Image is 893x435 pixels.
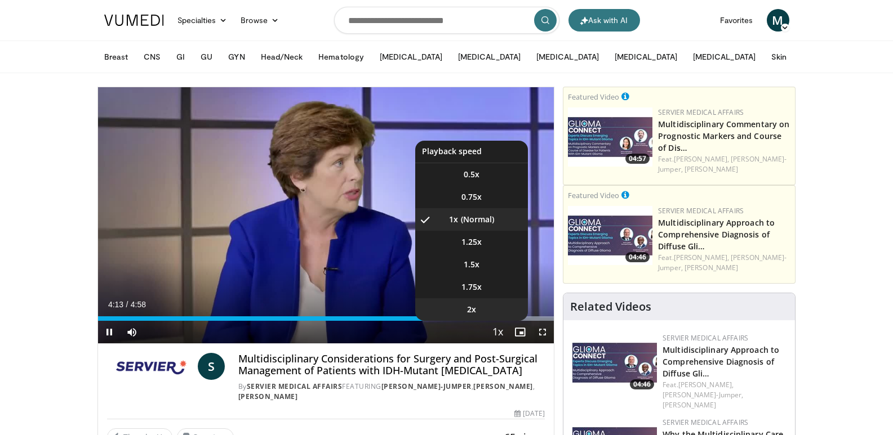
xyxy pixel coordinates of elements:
input: Search topics, interventions [334,7,559,34]
span: 04:46 [630,379,654,389]
span: / [126,300,128,309]
button: Breast [97,46,135,68]
div: By FEATURING , , [238,382,545,402]
a: M [767,9,789,32]
button: Fullscreen [531,321,554,343]
img: a829768d-a6d7-405b-99ca-9dea103c036e.png.150x105_q85_crop-smart_upscale.jpg [568,206,652,265]
div: Progress Bar [98,316,554,321]
a: [PERSON_NAME]-Jumper, [663,390,743,400]
div: Feat. [663,380,786,410]
a: [PERSON_NAME] [663,400,716,410]
span: 4:58 [131,300,146,309]
button: [MEDICAL_DATA] [373,46,449,68]
button: Hematology [312,46,371,68]
a: 04:46 [572,333,657,392]
button: Enable picture-in-picture mode [509,321,531,343]
a: [PERSON_NAME] [685,164,738,174]
a: Specialties [171,9,234,32]
a: [PERSON_NAME], [678,380,734,389]
img: 5d70efb0-66ed-4f4a-9783-2b532cf77c72.png.150x105_q85_crop-smart_upscale.jpg [568,107,652,167]
a: [PERSON_NAME] [685,263,738,272]
span: 1x [449,214,458,225]
a: [PERSON_NAME]-Jumper [381,382,472,391]
button: GYN [221,46,251,68]
button: Head/Neck [254,46,310,68]
button: Skin [765,46,793,68]
button: [MEDICAL_DATA] [608,46,684,68]
span: 1.5x [464,259,479,270]
h4: Multidisciplinary Considerations for Surgery and Post-Surgical Management of Patients with IDH-Mu... [238,353,545,377]
img: Servier Medical Affairs [107,353,193,380]
span: 0.5x [464,169,479,180]
video-js: Video Player [98,87,554,344]
span: 1.25x [461,236,482,248]
button: CNS [137,46,167,68]
a: Favorites [713,9,760,32]
a: Multidisciplinary Approach to Comprehensive Diagnosis of Diffuse Gli… [658,217,775,252]
a: S [198,353,225,380]
span: 04:57 [625,154,650,164]
button: Ask with AI [568,9,640,32]
span: 0.75x [461,191,482,203]
a: Multidisciplinary Approach to Comprehensive Diagnosis of Diffuse Gli… [663,344,779,379]
span: 1.75x [461,281,482,293]
a: Servier Medical Affairs [663,418,748,427]
img: a829768d-a6d7-405b-99ca-9dea103c036e.png.150x105_q85_crop-smart_upscale.jpg [572,333,657,392]
button: Mute [121,321,143,343]
span: 4:13 [108,300,123,309]
a: [PERSON_NAME]-Jumper, [658,154,787,174]
button: [MEDICAL_DATA] [530,46,606,68]
h4: Related Videos [570,300,651,313]
small: Featured Video [568,190,619,200]
button: Playback Rate [486,321,509,343]
div: [DATE] [514,409,545,419]
a: [PERSON_NAME]-Jumper, [658,253,787,272]
a: Servier Medical Affairs [663,333,748,343]
a: [PERSON_NAME] [238,392,298,401]
button: Pause [98,321,121,343]
div: Feat. [658,154,790,174]
div: Feat. [658,253,790,273]
a: [PERSON_NAME], [674,154,729,164]
a: Multidisciplinary Commentary on Prognostic Markers and Course of Dis… [658,119,789,153]
a: Browse [234,9,286,32]
button: GU [194,46,219,68]
a: Servier Medical Affairs [658,206,744,216]
span: 2x [467,304,476,315]
a: 04:57 [568,107,652,167]
a: [PERSON_NAME] [473,382,533,391]
span: 04:46 [625,252,650,262]
small: Featured Video [568,92,619,102]
button: [MEDICAL_DATA] [686,46,762,68]
a: [PERSON_NAME], [674,253,729,262]
button: [MEDICAL_DATA] [451,46,527,68]
a: Servier Medical Affairs [247,382,343,391]
a: Servier Medical Affairs [658,107,744,117]
img: VuMedi Logo [104,15,164,26]
a: 04:46 [568,206,652,265]
button: GI [170,46,192,68]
